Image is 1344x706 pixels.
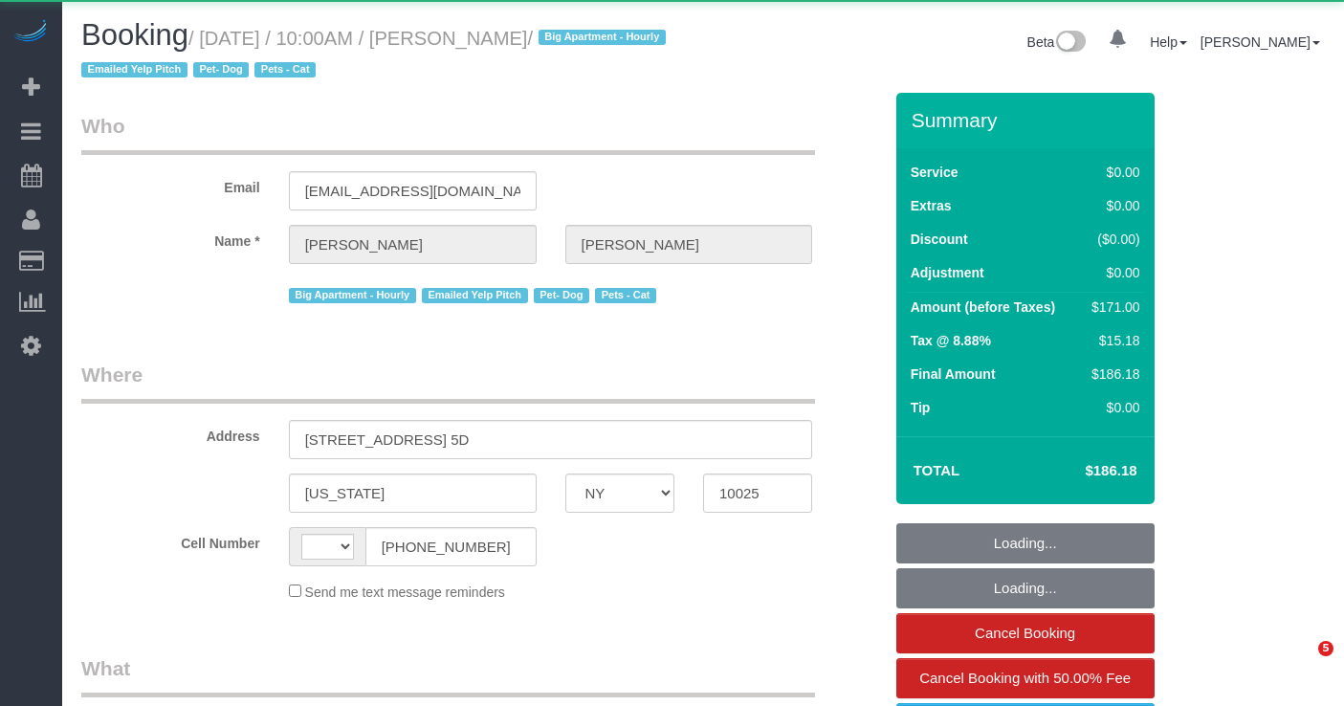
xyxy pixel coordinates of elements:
[914,462,960,478] strong: Total
[67,420,275,446] label: Address
[912,109,1145,131] h3: Summary
[534,288,589,303] span: Pet- Dog
[1084,263,1139,282] div: $0.00
[911,398,931,417] label: Tip
[911,331,991,350] label: Tax @ 8.88%
[289,474,537,513] input: City
[896,658,1155,698] a: Cancel Booking with 50.00% Fee
[193,62,249,77] span: Pet- Dog
[67,171,275,197] label: Email
[911,230,968,249] label: Discount
[1201,34,1320,50] a: [PERSON_NAME]
[81,112,815,155] legend: Who
[1084,196,1139,215] div: $0.00
[81,28,672,81] small: / [DATE] / 10:00AM / [PERSON_NAME]
[1084,364,1139,384] div: $186.18
[911,163,958,182] label: Service
[81,62,187,77] span: Emailed Yelp Pitch
[289,225,537,264] input: First Name
[1150,34,1187,50] a: Help
[365,527,537,566] input: Cell Number
[81,18,188,52] span: Booking
[1027,34,1087,50] a: Beta
[1084,163,1139,182] div: $0.00
[67,225,275,251] label: Name *
[911,298,1055,317] label: Amount (before Taxes)
[703,474,812,513] input: Zip Code
[565,225,813,264] input: Last Name
[254,62,316,77] span: Pets - Cat
[919,670,1131,686] span: Cancel Booking with 50.00% Fee
[305,585,505,600] span: Send me text message reminders
[911,364,996,384] label: Final Amount
[1054,31,1086,55] img: New interface
[289,288,416,303] span: Big Apartment - Hourly
[422,288,528,303] span: Emailed Yelp Pitch
[539,30,666,45] span: Big Apartment - Hourly
[1084,331,1139,350] div: $15.18
[81,361,815,404] legend: Where
[67,527,275,553] label: Cell Number
[289,171,537,210] input: Email
[81,654,815,697] legend: What
[595,288,656,303] span: Pets - Cat
[11,19,50,46] img: Automaid Logo
[1318,641,1333,656] span: 5
[896,613,1155,653] a: Cancel Booking
[1279,641,1325,687] iframe: Intercom live chat
[1084,298,1139,317] div: $171.00
[1084,398,1139,417] div: $0.00
[1027,463,1136,479] h4: $186.18
[911,263,984,282] label: Adjustment
[1084,230,1139,249] div: ($0.00)
[911,196,952,215] label: Extras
